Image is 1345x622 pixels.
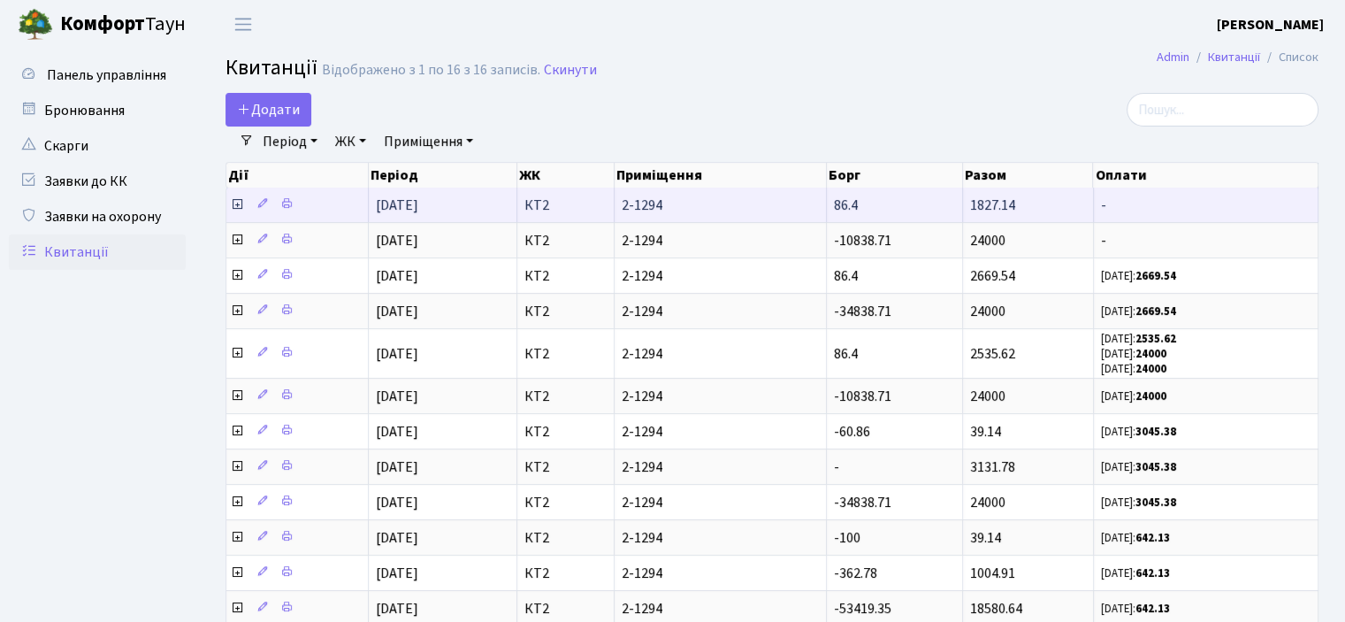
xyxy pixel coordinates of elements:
span: [DATE] [376,422,418,442]
b: 3045.38 [1135,459,1176,475]
span: КТ2 [524,566,607,580]
span: 86.4 [834,266,858,286]
span: -34838.71 [834,493,891,512]
span: КТ2 [524,347,607,361]
a: Період [256,127,325,157]
li: Список [1260,48,1318,67]
span: 2-1294 [622,425,819,439]
span: - [834,457,839,477]
small: [DATE]: [1101,601,1170,617]
span: -53419.35 [834,599,891,618]
small: [DATE]: [1101,346,1166,362]
b: 2535.62 [1135,331,1176,347]
span: [DATE] [376,344,418,364]
a: Додати [225,93,311,127]
a: Admin [1157,48,1189,66]
th: ЖК [517,163,615,188]
a: Бронювання [9,93,186,128]
img: logo.png [18,7,53,42]
span: [DATE] [376,599,418,618]
span: 86.4 [834,344,858,364]
a: Квитанції [9,234,186,270]
span: -362.78 [834,564,877,583]
small: [DATE]: [1101,424,1176,440]
span: [DATE] [376,457,418,477]
th: Борг [827,163,964,188]
span: 86.4 [834,196,858,215]
span: 2-1294 [622,304,819,319]
span: 2-1294 [622,347,819,361]
small: [DATE]: [1101,530,1170,546]
small: [DATE]: [1101,331,1176,347]
b: Комфорт [60,10,145,38]
a: ЖК [328,127,373,157]
th: Приміщення [615,163,827,188]
span: КТ2 [524,425,607,439]
span: Додати [237,100,300,119]
b: 24000 [1135,388,1166,404]
span: 2-1294 [622,269,819,283]
span: 2-1294 [622,495,819,510]
span: 2535.62 [970,344,1015,364]
th: Оплати [1093,163,1318,188]
th: Період [369,163,517,188]
span: -34838.71 [834,302,891,321]
b: 3045.38 [1135,424,1176,440]
span: -10838.71 [834,231,891,250]
th: Дії [226,163,369,188]
span: 2-1294 [622,389,819,403]
small: [DATE]: [1101,459,1176,475]
b: 2669.54 [1135,303,1176,319]
span: 2-1294 [622,602,819,616]
button: Переключити навігацію [221,10,265,39]
a: Скинути [544,62,597,79]
a: Панель управління [9,58,186,93]
span: КТ2 [524,602,607,616]
span: -60.86 [834,422,870,442]
small: [DATE]: [1101,565,1170,581]
span: 2669.54 [970,266,1015,286]
span: Панель управління [47,65,166,85]
span: 39.14 [970,528,1001,548]
a: Квитанції [1208,48,1260,66]
small: [DATE]: [1101,495,1176,511]
div: Відображено з 1 по 16 з 16 записів. [322,62,540,79]
span: КТ2 [524,531,607,545]
b: [PERSON_NAME] [1217,15,1324,35]
b: 642.13 [1135,530,1170,546]
span: [DATE] [376,387,418,406]
a: Заявки до КК [9,164,186,199]
small: [DATE]: [1101,388,1166,404]
a: [PERSON_NAME] [1217,14,1324,35]
th: Разом [963,163,1093,188]
b: 642.13 [1135,565,1170,581]
span: КТ2 [524,460,607,474]
span: 24000 [970,231,1005,250]
span: [DATE] [376,196,418,215]
span: КТ2 [524,495,607,510]
span: - [1101,234,1311,248]
span: 18580.64 [970,599,1022,618]
span: 2-1294 [622,566,819,580]
span: 2-1294 [622,460,819,474]
span: КТ2 [524,198,607,212]
span: 1004.91 [970,564,1015,583]
span: КТ2 [524,389,607,403]
span: 24000 [970,387,1005,406]
small: [DATE]: [1101,268,1176,284]
span: -10838.71 [834,387,891,406]
span: КТ2 [524,304,607,319]
span: 3131.78 [970,457,1015,477]
span: 1827.14 [970,196,1015,215]
a: Приміщення [377,127,480,157]
a: Скарги [9,128,186,164]
b: 24000 [1135,346,1166,362]
span: 39.14 [970,422,1001,442]
b: 2669.54 [1135,268,1176,284]
b: 3045.38 [1135,495,1176,511]
span: Таун [60,10,186,40]
span: [DATE] [376,493,418,512]
span: -100 [834,528,860,548]
b: 642.13 [1135,601,1170,617]
span: - [1101,198,1311,212]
